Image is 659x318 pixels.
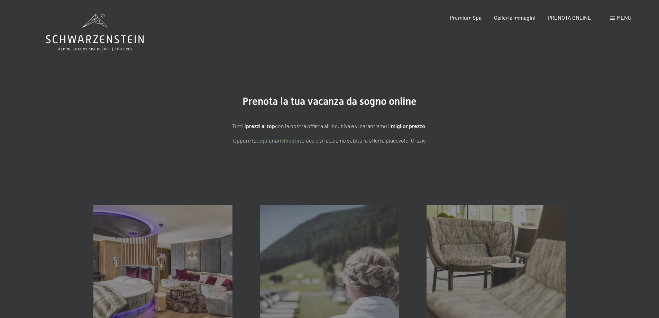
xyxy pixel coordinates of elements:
p: Oppure fate una veloce e vi facciamo subito la offerta piacevole. Grazie [157,136,503,145]
a: quì [261,137,269,144]
strong: miglior prezzo [391,122,425,129]
a: Galleria immagini [494,14,536,21]
strong: prezzi al top [246,122,275,129]
p: Tutti i con la nostra offerta all'incusive e vi garantiamo il ! [157,121,503,130]
a: PRENOTA ONLINE [548,14,591,21]
a: Premium Spa [450,14,482,21]
span: Menu [617,14,631,21]
span: Prenota la tua vacanza da sogno online [242,95,417,107]
a: richiesta [278,137,299,144]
